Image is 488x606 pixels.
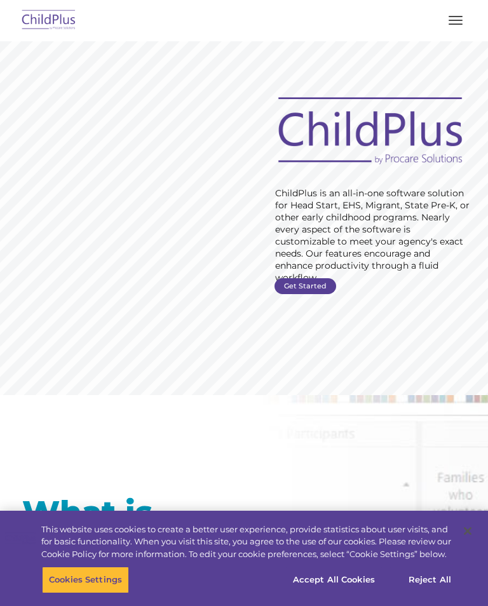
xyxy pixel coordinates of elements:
img: ChildPlus by Procare Solutions [19,6,79,36]
a: Get Started [274,278,336,294]
div: This website uses cookies to create a better user experience, provide statistics about user visit... [41,523,454,561]
button: Cookies Settings [42,567,129,593]
h1: What is ChildPlus? [22,497,234,560]
button: Reject All [390,567,470,593]
button: Close [454,517,482,545]
button: Accept All Cookies [286,567,382,593]
rs-layer: ChildPlus is an all-in-one software solution for Head Start, EHS, Migrant, State Pre-K, or other ... [275,187,470,284]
